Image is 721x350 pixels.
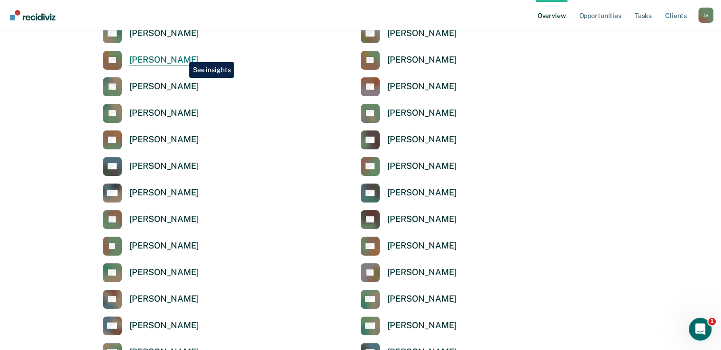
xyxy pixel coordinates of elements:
[387,161,457,172] div: [PERSON_NAME]
[103,51,199,70] a: [PERSON_NAME]
[387,187,457,198] div: [PERSON_NAME]
[387,55,457,65] div: [PERSON_NAME]
[103,130,199,149] a: [PERSON_NAME]
[103,316,199,335] a: [PERSON_NAME]
[689,318,712,341] iframe: Intercom live chat
[103,263,199,282] a: [PERSON_NAME]
[387,134,457,145] div: [PERSON_NAME]
[103,290,199,309] a: [PERSON_NAME]
[361,184,457,203] a: [PERSON_NAME]
[129,240,199,251] div: [PERSON_NAME]
[361,237,457,256] a: [PERSON_NAME]
[698,8,713,23] div: J S
[387,267,457,278] div: [PERSON_NAME]
[708,318,716,325] span: 1
[698,8,713,23] button: Profile dropdown button
[361,263,457,282] a: [PERSON_NAME]
[361,24,457,43] a: [PERSON_NAME]
[387,320,457,331] div: [PERSON_NAME]
[129,28,199,39] div: [PERSON_NAME]
[129,108,199,119] div: [PERSON_NAME]
[103,184,199,203] a: [PERSON_NAME]
[361,51,457,70] a: [PERSON_NAME]
[387,214,457,225] div: [PERSON_NAME]
[103,210,199,229] a: [PERSON_NAME]
[361,290,457,309] a: [PERSON_NAME]
[361,130,457,149] a: [PERSON_NAME]
[103,24,199,43] a: [PERSON_NAME]
[103,237,199,256] a: [PERSON_NAME]
[129,161,199,172] div: [PERSON_NAME]
[129,294,199,304] div: [PERSON_NAME]
[129,267,199,278] div: [PERSON_NAME]
[361,210,457,229] a: [PERSON_NAME]
[103,77,199,96] a: [PERSON_NAME]
[361,316,457,335] a: [PERSON_NAME]
[129,134,199,145] div: [PERSON_NAME]
[387,81,457,92] div: [PERSON_NAME]
[361,104,457,123] a: [PERSON_NAME]
[129,320,199,331] div: [PERSON_NAME]
[361,77,457,96] a: [PERSON_NAME]
[103,104,199,123] a: [PERSON_NAME]
[129,214,199,225] div: [PERSON_NAME]
[129,55,199,65] div: [PERSON_NAME]
[387,294,457,304] div: [PERSON_NAME]
[387,240,457,251] div: [PERSON_NAME]
[10,10,55,20] img: Recidiviz
[361,157,457,176] a: [PERSON_NAME]
[103,157,199,176] a: [PERSON_NAME]
[387,28,457,39] div: [PERSON_NAME]
[129,81,199,92] div: [PERSON_NAME]
[129,187,199,198] div: [PERSON_NAME]
[387,108,457,119] div: [PERSON_NAME]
